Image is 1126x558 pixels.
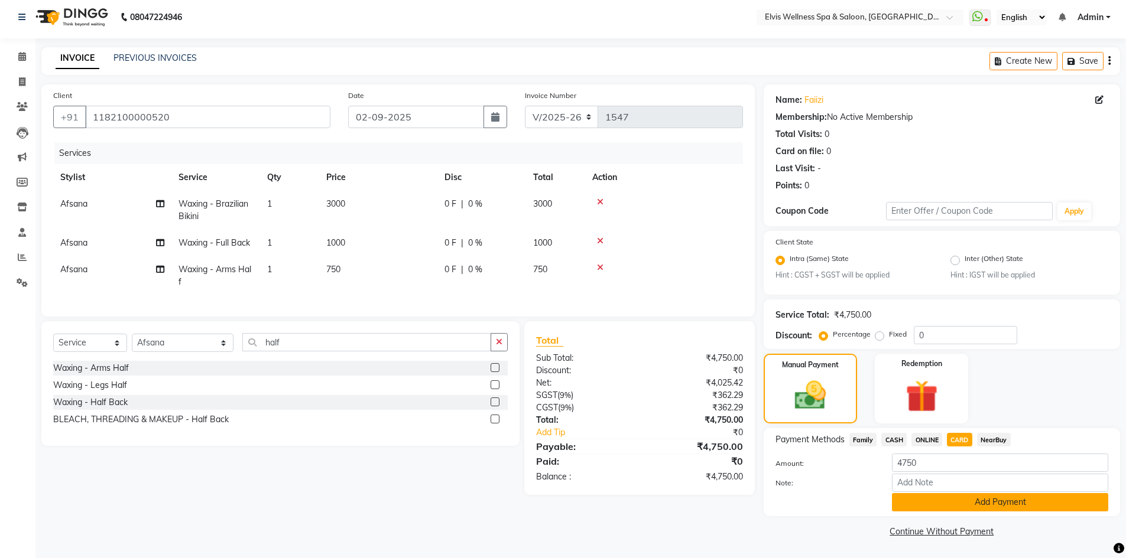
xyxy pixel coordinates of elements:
span: Admin [1078,11,1104,24]
div: Waxing - Half Back [53,396,128,409]
div: Points: [775,180,802,192]
span: 0 F [444,263,456,276]
label: Intra (Same) State [790,253,849,267]
th: Total [526,164,585,191]
button: Create New [989,52,1057,70]
div: ₹4,025.42 [640,377,752,389]
img: _cash.svg [785,377,836,413]
div: ( ) [527,402,640,414]
label: Client State [775,237,813,247]
label: Client [53,90,72,101]
span: Afsana [60,198,87,209]
div: Payable: [527,439,640,453]
span: NearBuy [977,433,1011,446]
div: Coupon Code [775,205,887,217]
a: Continue Without Payment [766,526,1118,538]
input: Enter Offer / Coupon Code [886,202,1053,220]
span: Afsana [60,237,87,248]
th: Qty [260,164,319,191]
div: 0 [804,180,809,192]
input: Search or Scan [242,333,492,351]
div: 0 [825,128,829,141]
th: Disc [437,164,526,191]
span: | [461,198,463,210]
span: ONLINE [911,433,942,446]
span: 3000 [533,198,552,209]
span: 0 F [444,237,456,249]
div: Total: [527,414,640,426]
div: Last Visit: [775,162,815,175]
th: Stylist [53,164,171,191]
th: Action [585,164,743,191]
label: Note: [767,478,884,488]
label: Fixed [889,329,907,340]
a: Add Tip [527,426,658,439]
small: Hint : IGST will be applied [950,270,1108,280]
div: ( ) [527,389,640,402]
label: Inter (Other) State [965,253,1023,267]
div: ₹362.29 [640,389,752,402]
button: Apply [1057,203,1091,220]
div: Waxing - Legs Half [53,379,127,391]
div: Discount: [527,364,640,377]
input: Amount [892,453,1108,472]
div: Total Visits: [775,128,822,141]
img: logo [30,1,111,34]
div: ₹4,750.00 [640,352,752,364]
label: Invoice Number [525,90,576,101]
div: ₹0 [640,454,752,468]
span: | [461,237,463,249]
span: 9% [560,403,572,412]
div: Services [54,142,752,164]
div: Sub Total: [527,352,640,364]
div: Waxing - Arms Half [53,362,129,374]
span: 1 [267,264,272,275]
div: ₹4,750.00 [640,414,752,426]
span: 0 % [468,198,482,210]
span: 750 [533,264,547,275]
div: Card on file: [775,145,824,158]
span: Family [849,433,877,446]
small: Hint : CGST + SGST will be applied [775,270,933,280]
div: ₹0 [658,426,752,439]
input: Add Note [892,474,1108,492]
span: 1 [267,237,272,248]
span: Waxing - Brazilian Bikini [179,198,248,221]
b: 08047224946 [130,1,182,34]
label: Redemption [901,358,942,369]
span: Waxing - Arms Half [179,264,251,287]
div: 0 [826,145,831,158]
div: Discount: [775,329,812,342]
span: CARD [947,433,972,446]
div: Paid: [527,454,640,468]
a: INVOICE [56,48,99,69]
label: Percentage [833,329,871,340]
span: 1 [267,198,272,209]
span: 0 % [468,237,482,249]
span: CGST [536,402,558,413]
label: Manual Payment [782,360,839,370]
span: Afsana [60,264,87,275]
span: 0 F [444,198,456,210]
div: Service Total: [775,309,829,321]
label: Amount: [767,458,884,469]
div: - [817,162,821,175]
span: 3000 [326,198,345,209]
button: Add Payment [892,493,1108,511]
th: Service [171,164,260,191]
div: ₹362.29 [640,402,752,414]
button: +91 [53,106,86,128]
label: Date [348,90,364,101]
a: PREVIOUS INVOICES [113,53,197,63]
div: Balance : [527,471,640,483]
div: Membership: [775,111,827,123]
input: Search by Name/Mobile/Email/Code [85,106,330,128]
span: 1000 [326,237,345,248]
a: Faiizi [804,94,823,106]
span: SGST [536,390,557,400]
div: ₹0 [640,364,752,377]
span: 9% [560,390,571,400]
span: Total [536,334,563,347]
span: 0 % [468,263,482,276]
div: Name: [775,94,802,106]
